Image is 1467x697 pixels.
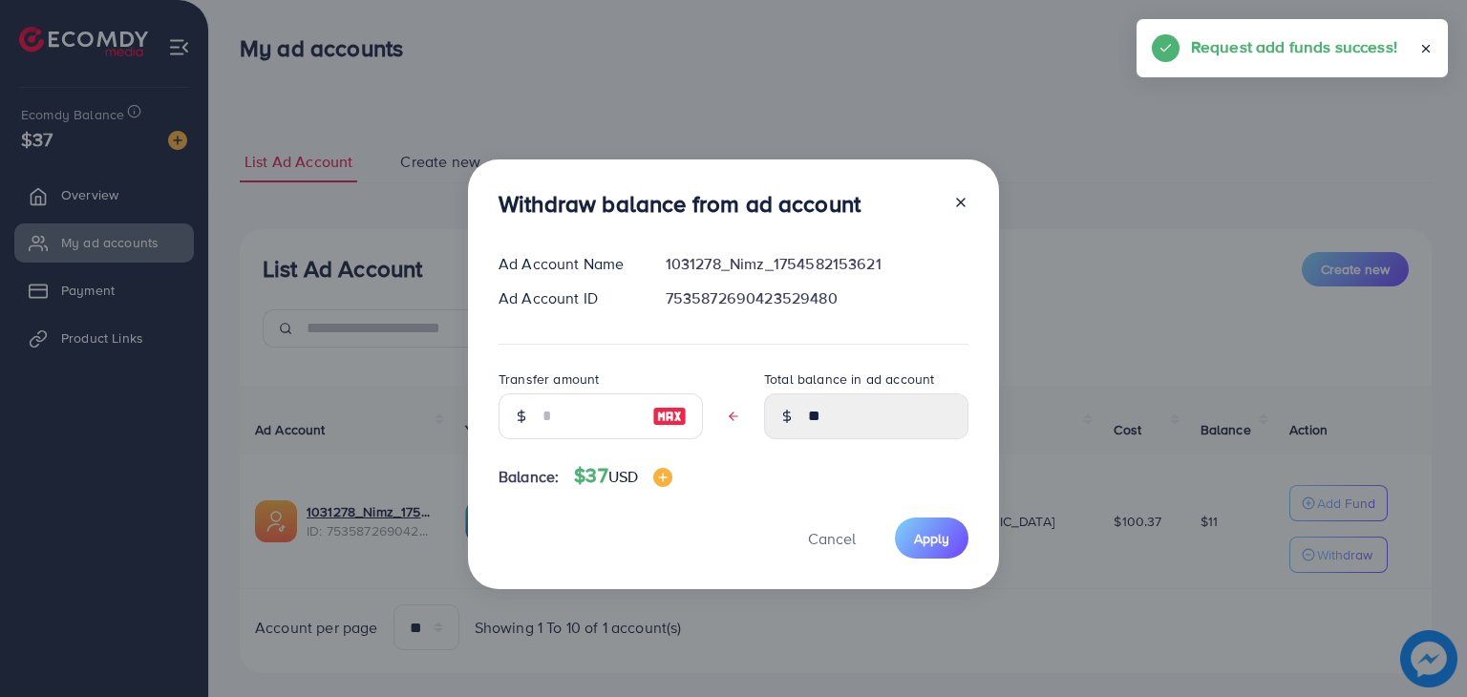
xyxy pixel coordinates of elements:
span: Cancel [808,528,856,549]
span: Balance: [499,466,559,488]
div: Ad Account Name [483,253,650,275]
label: Total balance in ad account [764,370,934,389]
div: 7535872690423529480 [650,287,984,309]
div: 1031278_Nimz_1754582153621 [650,253,984,275]
button: Apply [895,517,968,559]
span: USD [608,466,638,487]
img: image [652,405,687,428]
img: image [653,468,672,487]
button: Cancel [784,517,880,559]
h4: $37 [574,464,672,488]
h3: Withdraw balance from ad account [499,190,861,218]
span: Apply [914,529,949,548]
h5: Request add funds success! [1191,34,1397,59]
label: Transfer amount [499,370,599,389]
div: Ad Account ID [483,287,650,309]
